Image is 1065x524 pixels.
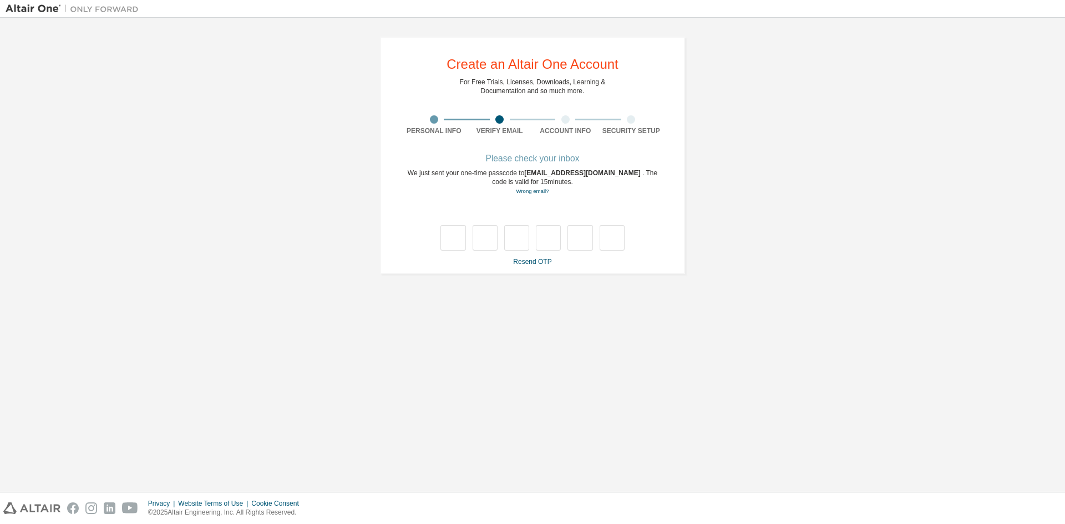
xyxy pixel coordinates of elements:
[524,169,642,177] span: [EMAIL_ADDRESS][DOMAIN_NAME]
[513,258,551,266] a: Resend OTP
[85,502,97,514] img: instagram.svg
[122,502,138,514] img: youtube.svg
[3,502,60,514] img: altair_logo.svg
[104,502,115,514] img: linkedin.svg
[447,58,618,71] div: Create an Altair One Account
[67,502,79,514] img: facebook.svg
[178,499,251,508] div: Website Terms of Use
[532,126,599,135] div: Account Info
[401,126,467,135] div: Personal Info
[148,508,306,517] p: © 2025 Altair Engineering, Inc. All Rights Reserved.
[6,3,144,14] img: Altair One
[467,126,533,135] div: Verify Email
[148,499,178,508] div: Privacy
[599,126,665,135] div: Security Setup
[516,188,549,194] a: Go back to the registration form
[460,78,606,95] div: For Free Trials, Licenses, Downloads, Learning & Documentation and so much more.
[401,169,664,196] div: We just sent your one-time passcode to . The code is valid for 15 minutes.
[401,155,664,162] div: Please check your inbox
[251,499,305,508] div: Cookie Consent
